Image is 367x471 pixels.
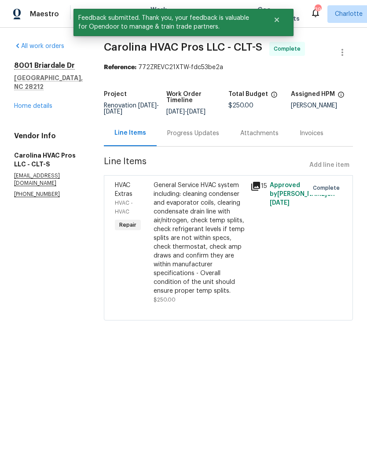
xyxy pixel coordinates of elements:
[104,64,136,70] b: Reference:
[270,182,335,206] span: Approved by [PERSON_NAME] on
[262,11,291,29] button: Close
[300,129,323,138] div: Invoices
[150,5,173,23] span: Work Orders
[228,91,268,97] h5: Total Budget
[335,10,363,18] span: Charlotte
[240,129,279,138] div: Attachments
[116,221,140,229] span: Repair
[14,43,64,49] a: All work orders
[14,151,83,169] h5: Carolina HVAC Pros LLC - CLT-S
[167,129,219,138] div: Progress Updates
[166,109,206,115] span: -
[30,10,59,18] span: Maestro
[14,132,83,140] h4: Vendor Info
[104,109,122,115] span: [DATE]
[138,103,157,109] span: [DATE]
[104,42,262,52] span: Carolina HVAC Pros LLC - CLT-S
[270,200,290,206] span: [DATE]
[166,109,185,115] span: [DATE]
[187,109,206,115] span: [DATE]
[291,91,335,97] h5: Assigned HPM
[257,5,300,23] span: Geo Assignments
[154,181,245,295] div: General Service HVAC system including: cleaning condenser and evaporator coils, clearing condensa...
[115,182,132,197] span: HVAC Extras
[315,5,321,14] div: 39
[166,91,229,103] h5: Work Order Timeline
[271,91,278,103] span: The total cost of line items that have been proposed by Opendoor. This sum includes line items th...
[115,200,133,214] span: HVAC - HVAC
[228,103,253,109] span: $250.00
[274,44,304,53] span: Complete
[104,103,159,115] span: Renovation
[14,103,52,109] a: Home details
[291,103,353,109] div: [PERSON_NAME]
[104,157,306,173] span: Line Items
[73,9,262,36] span: Feedback submitted. Thank you, your feedback is valuable for Opendoor to manage & train trade par...
[104,91,127,97] h5: Project
[250,181,264,191] div: 15
[313,184,343,192] span: Complete
[104,63,353,72] div: 772ZREVC21XTW-fdc53be2a
[338,91,345,103] span: The hpm assigned to this work order.
[154,297,176,302] span: $250.00
[104,103,159,115] span: -
[114,129,146,137] div: Line Items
